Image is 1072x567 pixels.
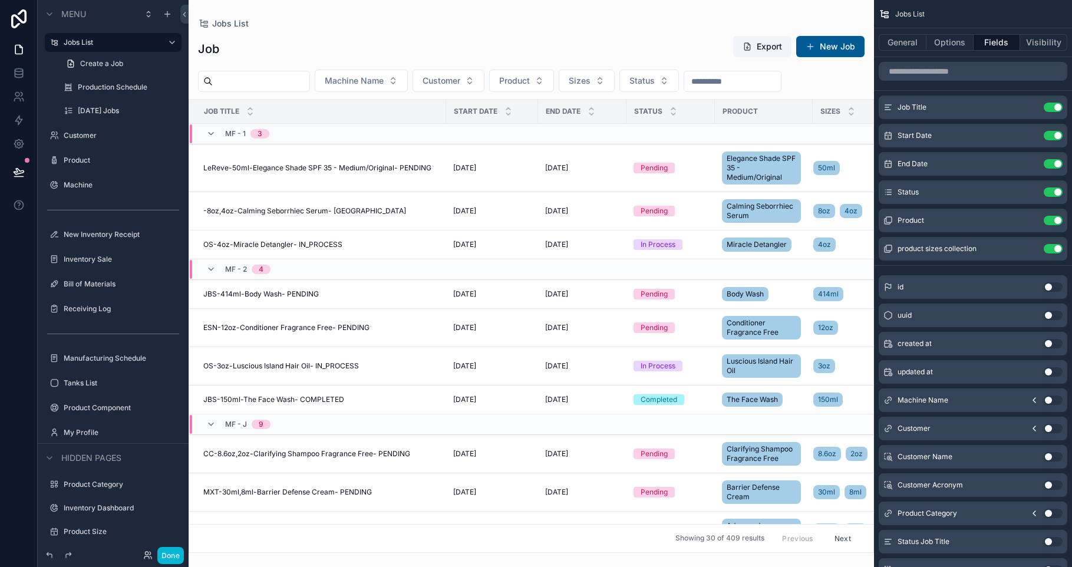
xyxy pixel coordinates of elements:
[898,159,928,169] span: End Date
[64,180,179,190] label: Machine
[225,420,247,429] span: MF - J
[259,265,263,274] div: 4
[820,107,840,116] span: Sizes
[898,282,903,292] span: id
[898,131,932,140] span: Start Date
[225,129,246,139] span: MF - 1
[634,107,662,116] span: Status
[895,9,925,19] span: Jobs List
[61,8,86,20] span: Menu
[64,527,179,536] label: Product Size
[64,304,179,314] label: Receiving Log
[64,230,179,239] label: New Inventory Receipt
[64,38,158,47] label: Jobs List
[723,107,758,116] span: Product
[64,354,179,363] label: Manufacturing Schedule
[78,106,179,116] label: [DATE] Jobs
[898,367,933,377] span: updated at
[546,107,580,116] span: End Date
[926,34,974,51] button: Options
[259,420,263,429] div: 9
[59,54,182,73] a: Create a Job
[225,265,247,274] span: MF - 2
[80,59,123,68] span: Create a Job
[675,534,764,543] span: Showing 30 of 409 results
[64,156,179,165] label: Product
[64,131,179,140] label: Customer
[64,480,179,489] label: Product Category
[64,503,179,513] label: Inventory Dashboard
[157,547,184,564] button: Done
[974,34,1021,51] button: Fields
[258,129,262,139] div: 3
[898,395,948,405] span: Machine Name
[826,529,859,548] button: Next
[898,103,926,112] span: Job Title
[898,452,952,461] span: Customer Name
[454,107,497,116] span: Start Date
[61,452,121,464] span: Hidden pages
[879,34,926,51] button: General
[898,509,957,518] span: Product Category
[64,403,179,413] label: Product Component
[898,187,919,197] span: Status
[898,216,924,225] span: Product
[64,279,179,289] label: Bill of Materials
[1020,34,1067,51] button: Visibility
[898,424,931,433] span: Customer
[78,83,179,92] label: Production Schedule
[64,428,179,437] label: My Profile
[64,378,179,388] label: Tanks List
[204,107,239,116] span: Job Title
[64,255,179,264] label: Inventory Sale
[898,339,932,348] span: created at
[898,244,977,253] span: product sizes collection
[898,480,963,490] span: Customer Acronym
[898,537,949,546] span: Status Job Title
[898,311,912,320] span: uuid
